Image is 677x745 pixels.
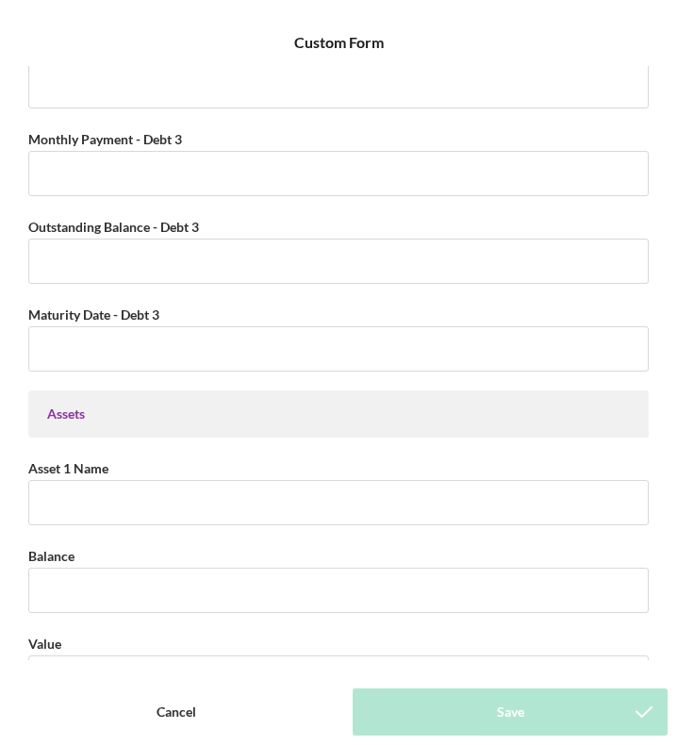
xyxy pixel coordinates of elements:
div: Cancel [157,688,196,736]
button: Save [353,688,668,736]
div: Assets [47,406,630,422]
label: Maturity Date - Debt 3 [28,306,159,323]
label: Asset 1 Name [28,460,108,476]
label: Value [28,636,61,652]
label: Outstanding Balance - Debt 3 [28,219,199,235]
h6: Custom Form [294,34,384,51]
label: Balance [28,548,74,564]
div: Save [497,688,524,736]
label: Monthly Payment - Debt 3 [28,131,182,147]
button: Cancel [9,688,343,736]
